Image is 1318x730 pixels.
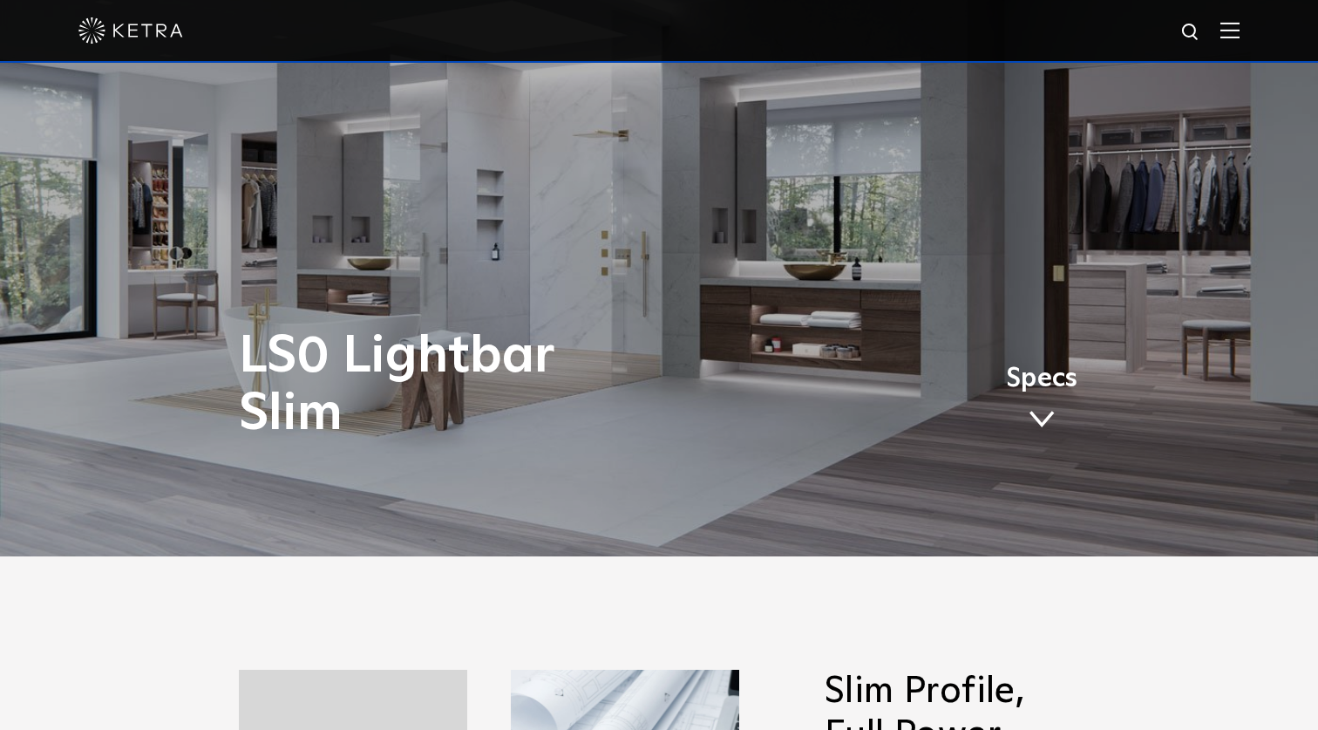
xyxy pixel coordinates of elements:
h1: LS0 Lightbar Slim [239,328,731,443]
img: Hamburger%20Nav.svg [1220,22,1240,38]
a: Specs [1006,366,1077,434]
img: ketra-logo-2019-white [78,17,183,44]
span: Specs [1006,366,1077,392]
img: search icon [1180,22,1202,44]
